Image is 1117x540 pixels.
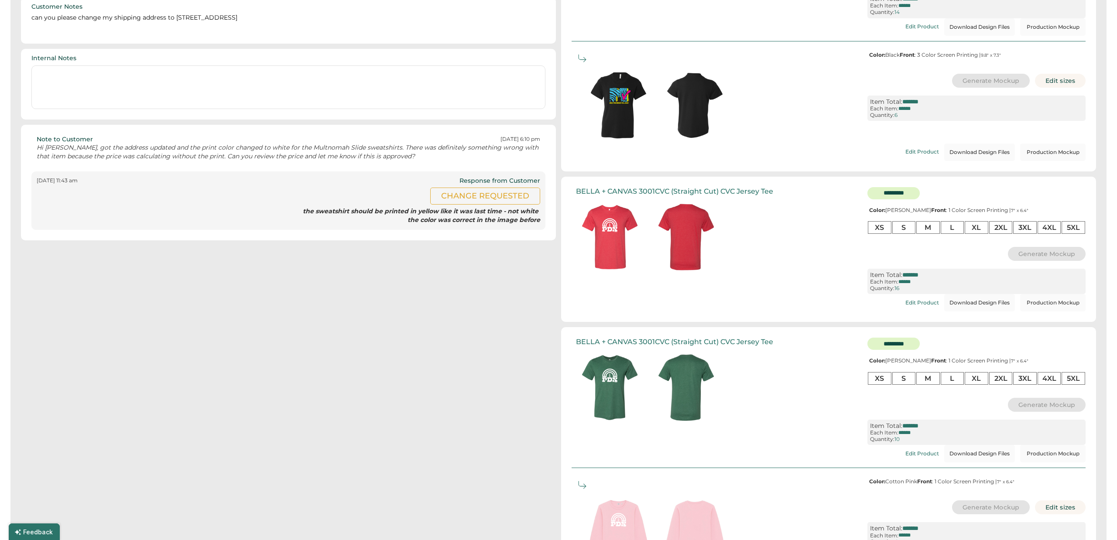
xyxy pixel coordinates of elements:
button: Production Mockup [1020,144,1086,161]
div: 16 [894,285,899,291]
div: CHANGE REQUESTED [430,188,540,205]
button: Download Design Files [944,144,1015,161]
button: Generate Mockup [952,74,1030,88]
font: 9.8" x 7.3" [981,52,1001,58]
div: Edit Product [905,149,939,155]
button: Production Mockup [1020,18,1086,36]
button: Download Design Files [944,294,1015,311]
div: 2XL [989,221,1013,234]
div: [PERSON_NAME] : 1 Color Screen Printing | [867,358,1086,364]
font: 7" x 6.4" [1011,358,1028,364]
div: 6 [894,112,898,118]
div: [PERSON_NAME] : 1 Color Screen Printing | [867,207,1086,213]
div: Each Item: [870,3,898,9]
div: Quantity: [870,9,894,15]
div: 3XL [1013,372,1037,385]
button: Edit sizes [1035,74,1086,88]
div: 4XL [1038,221,1061,234]
div: Quantity: [870,436,894,442]
strong: Front [900,51,915,58]
div: Quantity: [870,285,894,291]
strong: Color: [869,357,885,364]
strong: Front [931,207,946,213]
div: XL [965,221,988,234]
div: [DATE] 11:43 am [37,177,78,185]
div: 10 [894,436,900,442]
strong: Color: [869,478,885,485]
div: 14 [894,9,900,15]
div: Black : 3 Color Screen Printing | [867,52,1086,58]
div: 3XL [1013,221,1037,234]
font: 7" x 6.4" [1011,208,1028,213]
div: 2XL [989,372,1013,385]
strong: Front [917,478,932,485]
div: Customer Notes [31,3,82,11]
div: Edit Product [905,24,939,30]
div: Note to Customer [37,135,93,144]
img: generate-image [572,349,648,426]
button: Download Design Files [944,445,1015,462]
div: Item Total: [870,98,902,106]
button: Generate Mockup [1008,398,1086,412]
div: Internal Notes [31,54,76,63]
font: 7" x 6.4" [997,479,1014,485]
button: Production Mockup [1020,294,1086,311]
strong: Front [931,357,946,364]
img: generate-image [648,199,724,275]
img: generate-image [657,67,733,144]
div: BELLA + CANVAS 3001CVC (Straight Cut) CVC Jersey Tee [576,187,773,195]
strong: Color: [869,207,885,213]
div: S [892,372,916,385]
div: 5XL [1062,221,1085,234]
div: XS [868,372,891,385]
div: [DATE] 6:10 pm [500,136,540,143]
button: Generate Mockup [1008,247,1086,261]
div: BELLA + CANVAS 3001CVC (Straight Cut) CVC Jersey Tee [576,338,773,346]
div: Each Item: [870,106,898,112]
button: Production Mockup [1020,445,1086,462]
div: Each Item: [870,430,898,436]
img: generate-image [648,349,724,426]
div: the sweatshirt should be printed in yellow like it was last time - not white the color was correc... [37,207,540,224]
div: Item Total: [870,525,902,532]
div: Cotton Pink : 1 Color Screen Printing | [867,478,1086,485]
button: Download Design Files [944,18,1015,36]
div: Item Total: [870,271,902,279]
div: M [916,372,940,385]
div: L [941,221,964,234]
div: Quantity: [870,112,894,118]
img: generate-image [580,67,657,144]
div: Item Total: [870,422,902,430]
strong: Color: [869,51,885,58]
div: Each Item: [870,279,898,285]
button: Generate Mockup [952,500,1030,514]
div: Response from Customer [459,177,540,185]
div: Edit Product [905,300,939,306]
div: L [941,372,964,385]
button: Edit sizes [1035,500,1086,514]
div: M [916,221,940,234]
div: 5XL [1062,372,1085,385]
img: generate-image [572,199,648,275]
div: Each Item: [870,533,898,539]
div: Hi [PERSON_NAME], got the address updated and the print color changed to white for the Multnomah ... [37,144,540,161]
div: 4XL [1038,372,1061,385]
div: XS [868,221,891,234]
div: can you please change my shipping address to [STREET_ADDRESS] [31,14,545,33]
div: Edit Product [905,451,939,457]
div: XL [965,372,988,385]
div: S [892,221,916,234]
